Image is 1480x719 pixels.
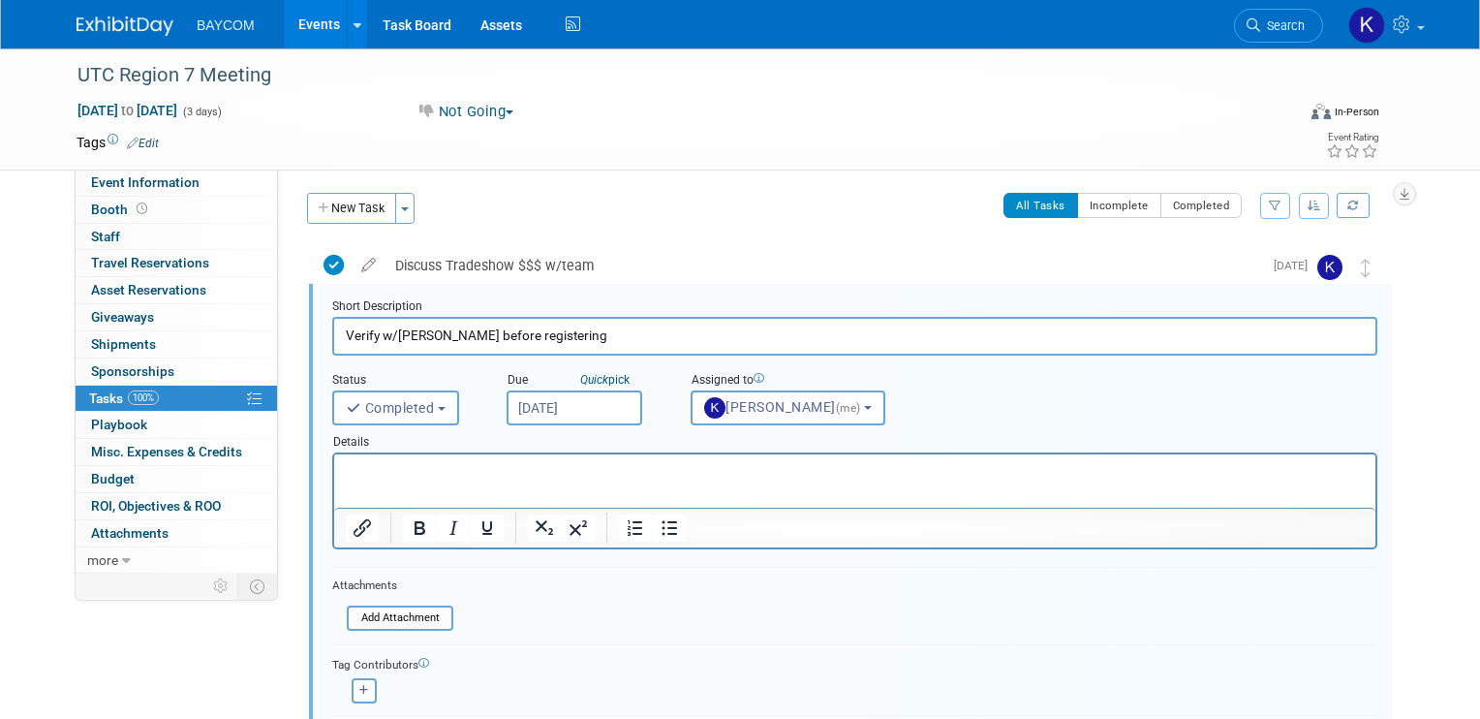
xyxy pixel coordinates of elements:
span: Staff [91,229,120,244]
div: Event Format [1187,101,1379,130]
button: New Task [307,193,396,224]
a: Quickpick [576,372,633,388]
span: [DATE] [1274,259,1317,272]
div: Discuss Tradeshow $$$ w/team [385,249,1262,282]
a: Staff [76,224,277,250]
div: Short Description [332,298,1377,317]
span: Giveaways [91,309,154,325]
a: Travel Reservations [76,250,277,276]
img: Format-Inperson.png [1311,104,1331,119]
a: Refresh [1337,193,1370,218]
span: Budget [91,471,135,486]
a: Attachments [76,520,277,547]
a: Search [1234,9,1323,43]
div: In-Person [1334,105,1379,119]
td: Toggle Event Tabs [238,574,278,599]
button: Completed [1160,193,1243,218]
button: Completed [332,391,459,425]
span: ROI, Objectives & ROO [91,498,221,514]
span: Travel Reservations [91,255,209,270]
div: Status [332,372,478,391]
button: Incomplete [1077,193,1161,218]
button: [PERSON_NAME](me) [691,391,885,425]
iframe: Rich Text Area [334,454,1375,508]
div: UTC Region 7 Meeting [71,58,1268,93]
a: Budget [76,466,277,492]
button: Superscript [562,515,595,542]
button: Not Going [410,102,522,122]
div: Assigned to [691,372,930,391]
span: Sponsorships [91,363,174,379]
a: Booth [76,197,277,223]
span: Misc. Expenses & Credits [91,444,242,459]
a: Playbook [76,412,277,438]
span: Attachments [91,525,169,541]
div: Due [507,372,662,391]
span: 100% [128,391,159,405]
span: [PERSON_NAME] [704,399,864,415]
img: Kayla Novak [1317,255,1342,280]
input: Due Date [507,391,642,425]
span: Event Information [91,174,200,190]
span: Shipments [91,336,156,352]
button: Insert/edit link [346,515,379,542]
span: to [118,103,137,118]
button: Bold [403,515,436,542]
span: Asset Reservations [91,282,206,297]
a: Misc. Expenses & Credits [76,439,277,465]
div: Tag Contributors [332,653,1377,673]
a: Shipments [76,331,277,358]
div: Attachments [332,578,453,594]
button: Numbered list [619,515,652,542]
button: Italic [437,515,470,542]
td: Personalize Event Tab Strip [204,574,238,599]
a: ROI, Objectives & ROO [76,493,277,519]
button: Subscript [528,515,561,542]
span: (3 days) [181,106,222,118]
i: Move task [1361,259,1371,277]
span: more [87,552,118,568]
span: Booth not reserved yet [133,202,151,216]
div: Details [332,425,1377,453]
button: Underline [471,515,504,542]
a: Edit [127,137,159,150]
span: Playbook [91,417,147,432]
a: edit [352,257,385,274]
span: Search [1260,18,1305,33]
span: Booth [91,202,151,217]
a: Tasks100% [76,386,277,412]
span: (me) [836,401,861,415]
a: Asset Reservations [76,277,277,303]
span: Completed [346,400,434,416]
i: Quick [580,373,608,387]
a: more [76,547,277,574]
td: Tags [77,133,159,152]
a: Event Information [76,170,277,196]
a: Giveaways [76,304,277,330]
span: Tasks [89,391,159,406]
span: BAYCOM [197,17,255,33]
img: ExhibitDay [77,16,173,36]
button: Bullet list [653,515,686,542]
button: All Tasks [1003,193,1078,218]
div: Event Rating [1326,133,1378,142]
input: Name of task or a short description [332,317,1377,355]
span: [DATE] [DATE] [77,102,178,119]
a: Sponsorships [76,359,277,385]
img: Kayla Novak [1348,7,1385,44]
